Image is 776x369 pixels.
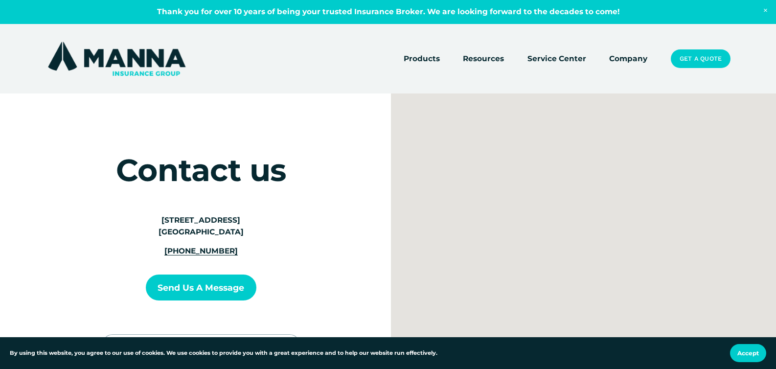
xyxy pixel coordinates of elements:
[463,52,504,66] a: folder dropdown
[404,53,440,65] span: Products
[671,49,730,68] a: Get a Quote
[164,246,238,255] a: [PHONE_NUMBER]
[46,40,188,78] img: Manna Insurance Group
[74,154,328,186] h1: Contact us
[132,214,270,238] p: [STREET_ADDRESS] [GEOGRAPHIC_DATA]
[463,53,504,65] span: Resources
[404,52,440,66] a: folder dropdown
[730,344,766,362] button: Accept
[737,349,759,357] span: Accept
[609,52,647,66] a: Company
[527,52,586,66] a: Service Center
[10,349,437,358] p: By using this website, you agree to our use of cookies. We use cookies to provide you with a grea...
[146,275,256,300] button: Send us a Message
